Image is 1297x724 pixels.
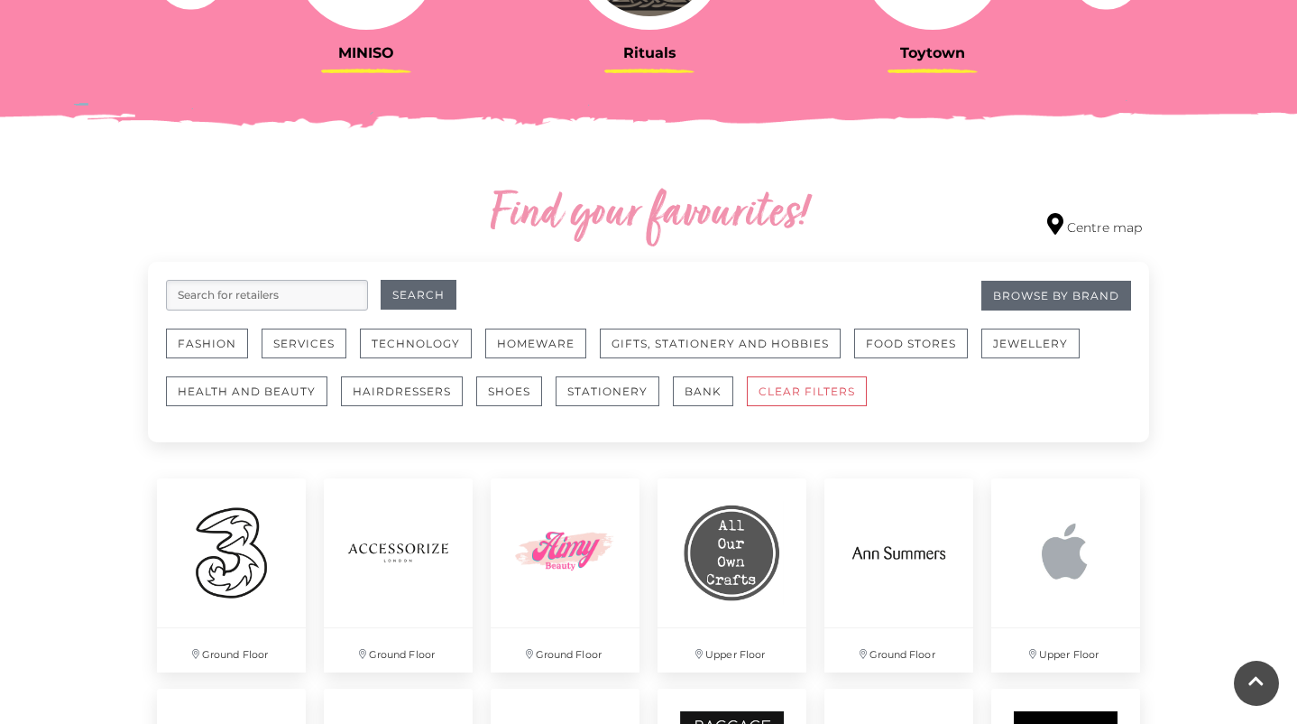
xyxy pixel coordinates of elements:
[981,329,1080,358] button: Jewellery
[485,329,586,358] button: Homeware
[521,44,777,61] h3: Rituals
[315,469,482,682] a: Ground Floor
[166,329,248,358] button: Fashion
[805,44,1061,61] h3: Toytown
[982,469,1149,682] a: Upper Floor
[673,376,733,406] button: Bank
[854,329,981,376] a: Food Stores
[600,329,841,358] button: Gifts, Stationery and Hobbies
[556,376,673,424] a: Stationery
[166,376,327,406] button: Health and Beauty
[482,469,648,682] a: Ground Floor
[166,329,262,376] a: Fashion
[381,280,456,310] button: Search
[157,628,306,673] p: Ground Floor
[491,628,639,673] p: Ground Floor
[991,628,1140,673] p: Upper Floor
[556,376,659,406] button: Stationery
[148,469,315,682] a: Ground Floor
[262,329,346,358] button: Services
[476,376,556,424] a: Shoes
[600,329,854,376] a: Gifts, Stationery and Hobbies
[476,376,542,406] button: Shoes
[824,628,973,673] p: Ground Floor
[166,376,341,424] a: Health and Beauty
[341,376,476,424] a: Hairdressers
[360,329,485,376] a: Technology
[324,628,473,673] p: Ground Floor
[1047,213,1142,237] a: Centre map
[262,329,360,376] a: Services
[658,628,806,673] p: Upper Floor
[341,376,463,406] button: Hairdressers
[981,281,1131,311] a: Browse By Brand
[238,44,494,61] h3: MINISO
[747,376,880,424] a: CLEAR FILTERS
[360,329,472,358] button: Technology
[648,469,815,682] a: Upper Floor
[485,329,600,376] a: Homeware
[854,329,968,358] button: Food Stores
[815,469,982,682] a: Ground Floor
[747,376,867,406] button: CLEAR FILTERS
[981,329,1093,376] a: Jewellery
[166,280,368,311] input: Search for retailers
[673,376,747,424] a: Bank
[319,186,978,244] h2: Find your favourites!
